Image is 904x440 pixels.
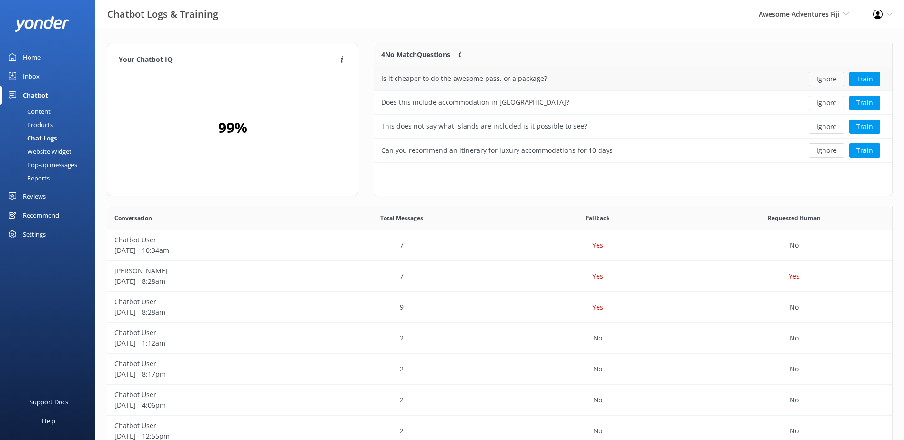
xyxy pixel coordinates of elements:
[400,240,404,250] p: 7
[586,213,609,222] span: Fallback
[107,323,892,354] div: row
[6,105,95,118] a: Content
[593,395,602,405] p: No
[849,143,880,158] button: Train
[593,426,602,436] p: No
[23,187,46,206] div: Reviews
[114,235,296,245] p: Chatbot User
[6,171,95,185] a: Reports
[380,213,423,222] span: Total Messages
[809,120,844,134] button: Ignore
[6,131,57,145] div: Chat Logs
[592,302,603,312] p: Yes
[114,359,296,369] p: Chatbot User
[809,143,844,158] button: Ignore
[849,96,880,110] button: Train
[114,420,296,431] p: Chatbot User
[6,158,95,171] a: Pop-up messages
[400,395,404,405] p: 2
[374,115,892,139] div: row
[593,364,602,374] p: No
[809,72,844,86] button: Ignore
[400,426,404,436] p: 2
[381,121,587,131] div: This does not say what islands are included is it possible to see?
[6,171,50,185] div: Reports
[789,271,800,281] p: Yes
[107,7,218,22] h3: Chatbot Logs & Training
[107,354,892,385] div: row
[374,67,892,162] div: grid
[6,118,95,131] a: Products
[790,333,799,343] p: No
[114,369,296,380] p: [DATE] - 8:17pm
[381,50,450,60] p: 4 No Match Questions
[381,73,547,84] div: Is it cheaper to do the awesome pass, or a package?
[6,145,71,158] div: Website Widget
[374,139,892,162] div: row
[114,307,296,318] p: [DATE] - 8:28am
[114,213,152,222] span: Conversation
[119,55,337,65] h4: Your Chatbot IQ
[114,245,296,256] p: [DATE] - 10:34am
[374,67,892,91] div: row
[30,392,68,411] div: Support Docs
[6,158,77,171] div: Pop-up messages
[107,261,892,292] div: row
[849,120,880,134] button: Train
[14,16,69,32] img: yonder-white-logo.png
[790,426,799,436] p: No
[107,385,892,416] div: row
[218,116,247,139] h2: 99 %
[6,131,95,145] a: Chat Logs
[114,266,296,276] p: [PERSON_NAME]
[6,145,95,158] a: Website Widget
[374,91,892,115] div: row
[790,364,799,374] p: No
[400,364,404,374] p: 2
[381,97,569,108] div: Does this include accommodation in [GEOGRAPHIC_DATA]?
[400,333,404,343] p: 2
[114,390,296,400] p: Chatbot User
[790,240,799,250] p: No
[107,230,892,261] div: row
[592,240,603,250] p: Yes
[381,145,613,156] div: Can you recommend an itinerary for luxury accommodations for 10 days
[759,10,840,19] span: Awesome Adventures Fiji
[23,67,40,86] div: Inbox
[42,411,55,430] div: Help
[23,206,59,225] div: Recommend
[114,328,296,338] p: Chatbot User
[6,118,53,131] div: Products
[400,271,404,281] p: 7
[809,96,844,110] button: Ignore
[107,292,892,323] div: row
[114,400,296,410] p: [DATE] - 4:06pm
[768,213,821,222] span: Requested Human
[114,338,296,349] p: [DATE] - 1:12am
[790,395,799,405] p: No
[400,302,404,312] p: 9
[6,105,51,118] div: Content
[592,271,603,281] p: Yes
[114,297,296,307] p: Chatbot User
[114,276,296,287] p: [DATE] - 8:28am
[593,333,602,343] p: No
[790,302,799,312] p: No
[23,48,41,67] div: Home
[23,86,48,105] div: Chatbot
[23,225,46,244] div: Settings
[849,72,880,86] button: Train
